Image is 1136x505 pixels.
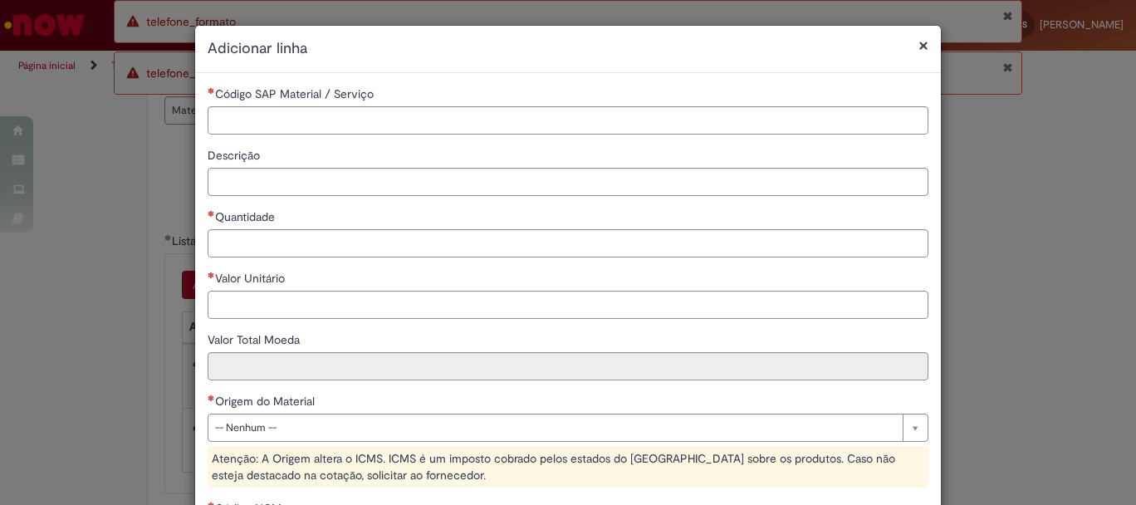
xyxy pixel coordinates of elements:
span: Código SAP Material / Serviço [215,86,377,101]
span: Descrição [208,148,263,163]
span: Necessários [208,272,215,278]
input: Descrição [208,168,928,196]
span: Quantidade [215,209,278,224]
span: -- Nenhum -- [215,414,894,441]
span: Necessários [208,210,215,217]
span: Necessários [208,395,215,401]
input: Quantidade [208,229,928,257]
button: Fechar modal [918,37,928,54]
input: Valor Total Moeda [208,352,928,380]
div: Atenção: A Origem altera o ICMS. ICMS é um imposto cobrado pelos estados do [GEOGRAPHIC_DATA] sob... [208,446,928,488]
span: Valor Unitário [215,271,288,286]
span: Somente leitura - Valor Total Moeda [208,332,303,347]
span: Necessários [208,87,215,94]
span: Origem do Material [215,394,318,409]
input: Valor Unitário [208,291,928,319]
h2: Adicionar linha [208,38,928,60]
input: Código SAP Material / Serviço [208,106,928,135]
